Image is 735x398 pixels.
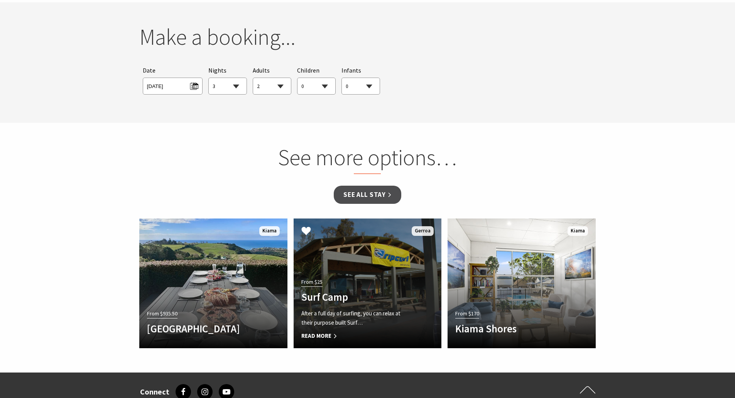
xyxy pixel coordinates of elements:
[143,66,203,95] div: Please choose your desired arrival date
[301,291,412,303] h4: Surf Camp
[294,218,319,245] button: Click to Favourite Surf Camp
[568,226,588,236] span: Kiama
[334,186,401,204] a: See all Stay
[297,66,319,74] span: Children
[147,322,257,335] h4: [GEOGRAPHIC_DATA]
[448,218,596,348] a: From $170 Kiama Shores Kiama
[259,226,280,236] span: Kiama
[147,309,177,318] span: From $935.50
[220,144,515,174] h2: See more options…
[147,80,198,90] span: [DATE]
[140,387,169,396] h3: Connect
[301,278,323,286] span: From $25
[301,331,412,340] span: Read More
[341,66,361,74] span: Infants
[139,218,287,348] a: From $935.50 [GEOGRAPHIC_DATA] Kiama
[139,24,596,51] h2: Make a booking...
[208,66,247,95] div: Choose a number of nights
[412,226,434,236] span: Gerroa
[455,309,479,318] span: From $170
[253,66,270,74] span: Adults
[455,322,566,335] h4: Kiama Shores
[301,309,412,327] p: After a full day of surfing, you can relax at their purpose built Surf…
[208,66,226,76] span: Nights
[294,218,442,348] a: Another Image Used From $25 Surf Camp After a full day of surfing, you can relax at their purpose...
[143,66,155,74] span: Date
